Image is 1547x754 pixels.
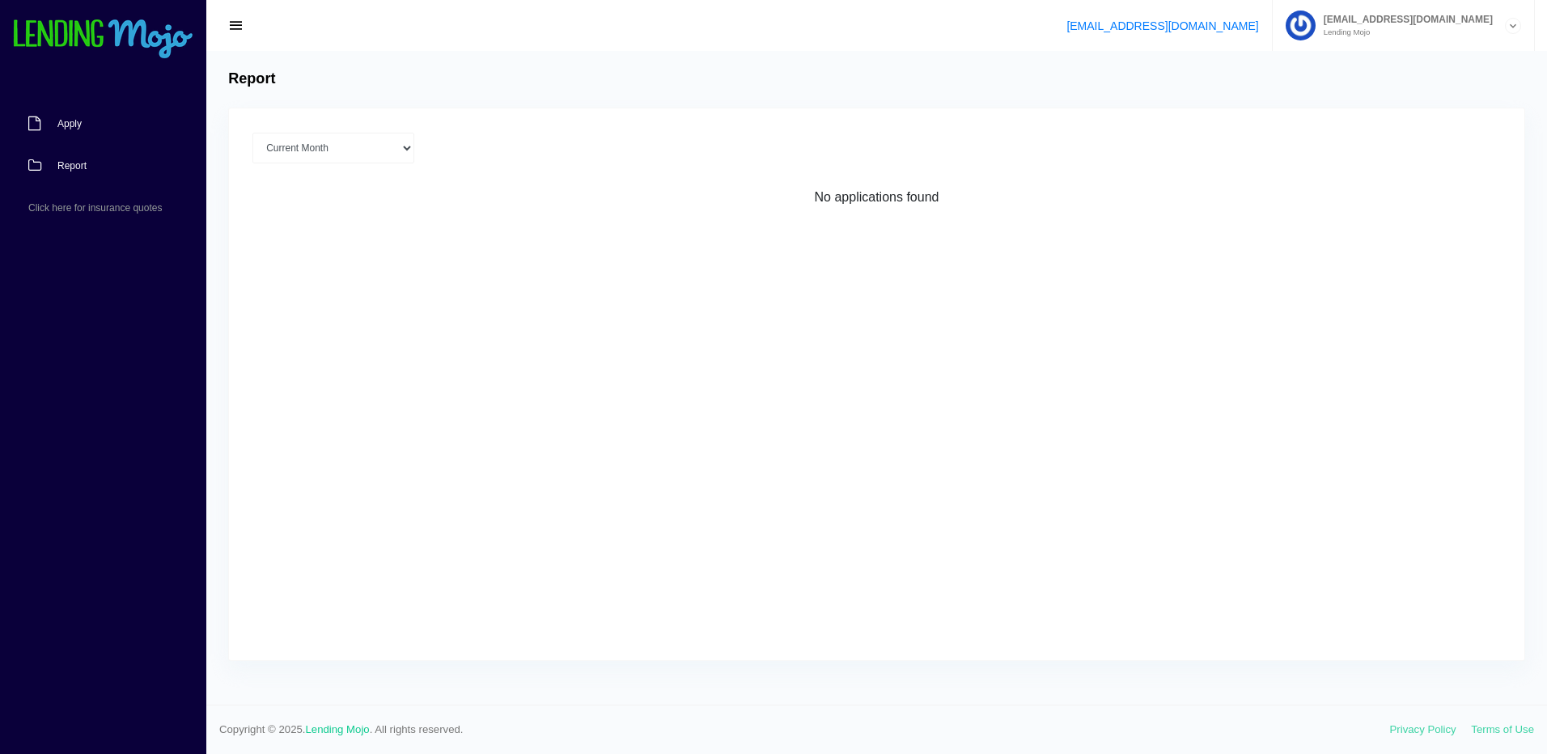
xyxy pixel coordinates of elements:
div: No applications found [252,188,1501,207]
span: Click here for insurance quotes [28,203,162,213]
span: Copyright © 2025. . All rights reserved. [219,722,1390,738]
a: Terms of Use [1471,723,1534,735]
span: Report [57,161,87,171]
img: logo-small.png [12,19,194,60]
span: Apply [57,119,82,129]
small: Lending Mojo [1316,28,1493,36]
a: [EMAIL_ADDRESS][DOMAIN_NAME] [1066,19,1258,32]
h4: Report [228,70,275,88]
a: Privacy Policy [1390,723,1456,735]
a: Lending Mojo [306,723,370,735]
img: Profile image [1286,11,1316,40]
span: [EMAIL_ADDRESS][DOMAIN_NAME] [1316,15,1493,24]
